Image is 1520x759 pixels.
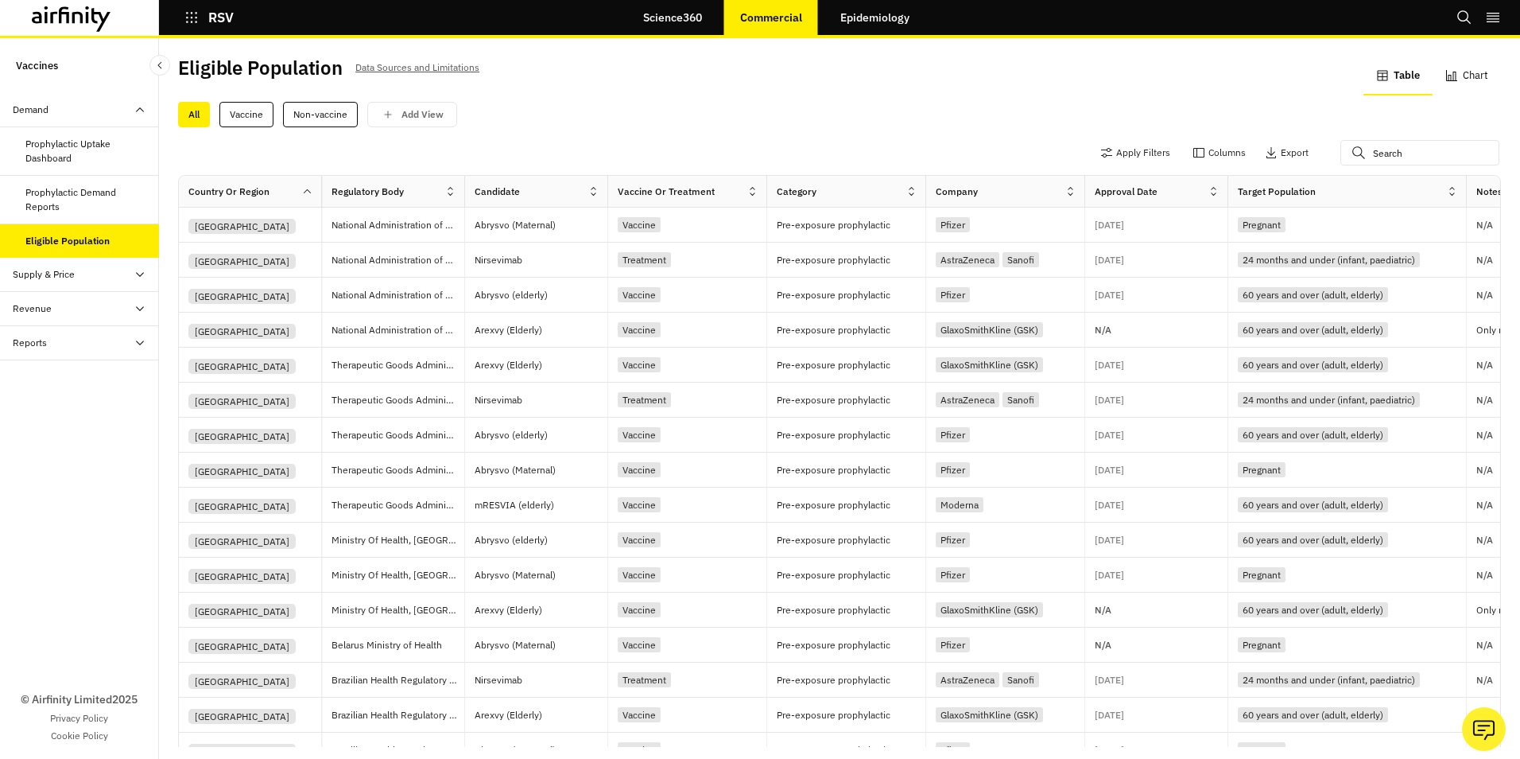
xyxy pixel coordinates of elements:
div: [GEOGRAPHIC_DATA] [188,359,296,374]
p: Nirsevimab [475,252,607,268]
div: [GEOGRAPHIC_DATA] [188,744,296,759]
div: Pfizer [936,567,970,582]
button: Apply Filters [1100,140,1170,165]
p: Abrysvo (Maternal) [475,462,607,478]
p: N/A [1476,500,1493,510]
p: Pre-exposure prophylactic [777,567,925,583]
div: 60 years and over (adult, elderly) [1238,532,1388,547]
div: Vaccine or Treatment [618,185,715,199]
div: 24 months and under (infant, paediatric) [1238,252,1420,267]
div: All [178,102,210,127]
p: Abrysvo (elderly) [475,287,607,303]
div: GlaxoSmithKline (GSK) [936,602,1043,617]
div: Vaccine [618,497,661,512]
div: [GEOGRAPHIC_DATA] [188,569,296,584]
p: N/A [1476,640,1493,650]
p: N/A [1476,395,1493,405]
div: [GEOGRAPHIC_DATA] [188,429,296,444]
div: Pfizer [936,427,970,442]
p: Data Sources and Limitations [355,59,479,76]
p: N/A [1476,255,1493,265]
p: Arexvy (Elderly) [475,322,607,338]
p: Abrysvo (elderly) [475,427,607,443]
p: Abrysvo (Maternal) [475,637,607,653]
p: Ministry Of Health, [GEOGRAPHIC_DATA] [332,567,464,583]
div: Vaccine [618,462,661,477]
div: Eligible Population [25,234,110,248]
div: Pregnant [1238,217,1285,232]
p: [DATE] [1095,360,1124,370]
div: Treatment [618,392,671,407]
p: Ministry Of Health, [GEOGRAPHIC_DATA] [332,532,464,548]
p: Therapeutic Goods Administration (TGA) [332,427,464,443]
div: 60 years and over (adult, elderly) [1238,497,1388,512]
p: Add View [401,109,444,120]
div: Sanofi [1002,672,1039,687]
a: Cookie Policy [51,729,108,743]
div: Pregnant [1238,462,1285,477]
div: Sanofi [1002,392,1039,407]
div: Pregnant [1238,567,1285,582]
p: N/A [1476,465,1493,475]
p: Pre-exposure prophylactic [777,497,925,513]
div: Pfizer [936,742,970,757]
div: Pfizer [936,217,970,232]
div: Treatment [618,672,671,687]
p: Pre-exposure prophylactic [777,217,925,233]
p: [DATE] [1095,675,1124,685]
p: N/A [1476,675,1493,685]
p: Arexvy (Elderly) [475,602,607,618]
p: [DATE] [1095,220,1124,230]
div: Sanofi [1002,252,1039,267]
p: National Administration of Drugs, Foods and Medical Devices (ANMAT) [332,252,464,268]
div: Vaccine [618,427,661,442]
p: Pre-exposure prophylactic [777,742,925,758]
div: Pfizer [936,637,970,652]
div: Notes [1476,185,1503,199]
p: National Administration of Drugs, Foods and Medical Devices (ANMAT) [332,287,464,303]
div: Vaccine [618,532,661,547]
div: [GEOGRAPHIC_DATA] [188,499,296,514]
div: AstraZeneca [936,392,999,407]
p: Arexvy (Elderly) [475,357,607,373]
p: Abrysvo (elderly) [475,532,607,548]
div: AstraZeneca [936,252,999,267]
p: Brazilian Health Regulatory Agency (ANVISA) [332,672,464,688]
div: 24 months and under (infant, paediatric) [1238,672,1420,687]
p: Belarus Ministry of Health [332,637,464,653]
p: Therapeutic Goods Administration (TGA) [332,462,464,478]
div: AstraZeneca [936,672,999,687]
div: Prophylactic Demand Reports [25,185,146,214]
div: Vaccine [618,602,661,617]
p: [DATE] [1095,395,1124,405]
div: [GEOGRAPHIC_DATA] [188,324,296,339]
div: Vaccine [618,357,661,372]
p: [DATE] [1095,500,1124,510]
div: Treatment [618,252,671,267]
div: [GEOGRAPHIC_DATA] [188,219,296,234]
button: Close Sidebar [149,55,170,76]
div: Vaccine [618,567,661,582]
div: 24 months and under (infant, paediatric) [1238,392,1420,407]
p: Pre-exposure prophylactic [777,672,925,688]
p: Pre-exposure prophylactic [777,392,925,408]
p: Abrysvo (Maternal) [475,217,607,233]
p: Therapeutic Goods Administration (TGA) [332,392,464,408]
p: N/A [1476,360,1493,370]
div: [GEOGRAPHIC_DATA] [188,674,296,689]
div: [GEOGRAPHIC_DATA] [188,394,296,409]
div: Vaccine [618,287,661,302]
div: Vaccine [618,637,661,652]
p: N/A [1095,640,1111,650]
p: Abrysvo (Maternal) [475,742,607,758]
div: [GEOGRAPHIC_DATA] [188,639,296,654]
button: save changes [367,102,457,127]
p: Pre-exposure prophylactic [777,462,925,478]
div: Approval Date [1095,185,1157,199]
p: Vaccines [16,51,58,80]
div: Vaccine [618,707,661,722]
p: National Administration of Drugs, Foods and Medical Devices (ANMAT) [332,322,464,338]
p: Pre-exposure prophylactic [777,322,925,338]
div: Demand [13,103,48,117]
div: Pregnant [1238,742,1285,757]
